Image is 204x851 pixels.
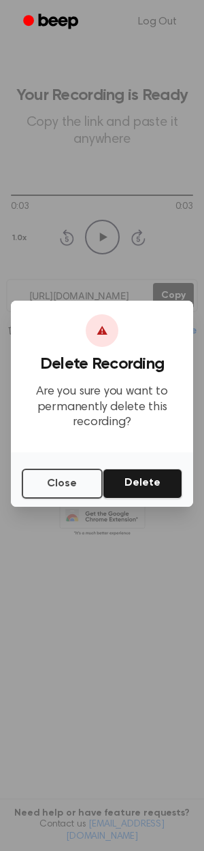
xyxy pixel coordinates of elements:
[22,469,103,499] button: Close
[22,355,182,373] h3: Delete Recording
[22,384,182,431] p: Are you sure you want to permanently delete this recording?
[86,314,118,347] div: ⚠
[124,5,190,38] a: Log Out
[103,469,182,499] button: Delete
[14,9,90,35] a: Beep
